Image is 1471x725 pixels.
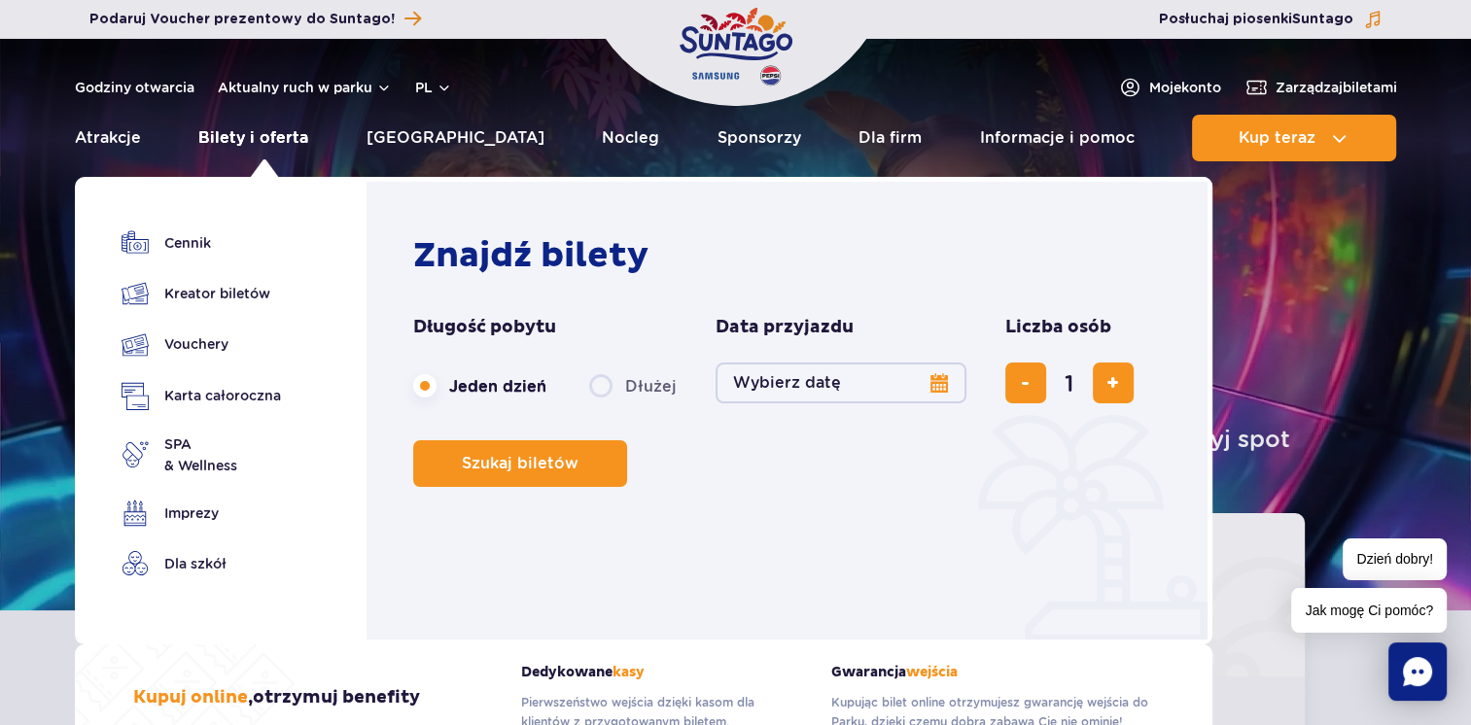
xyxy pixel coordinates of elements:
[413,316,556,339] span: Długość pobytu
[1093,362,1134,403] button: dodaj bilet
[367,115,544,161] a: [GEOGRAPHIC_DATA]
[1388,642,1447,701] div: Chat
[122,229,281,257] a: Cennik
[718,115,801,161] a: Sponsorzy
[218,80,392,95] button: Aktualny ruch w parku
[122,550,281,577] a: Dla szkół
[1343,538,1447,580] span: Dzień dobry!
[1291,588,1447,633] span: Jak mogę Ci pomóc?
[589,365,677,406] label: Dłużej
[413,365,546,406] label: Jeden dzień
[716,362,966,403] button: Wybierz datę
[1005,362,1046,403] button: usuń bilet
[122,433,281,476] a: SPA& Wellness
[122,280,281,307] a: Kreator biletów
[75,78,194,97] a: Godziny otwarcia
[906,664,958,680] span: wejścia
[415,78,452,97] button: pl
[1118,76,1221,99] a: Mojekonto
[413,234,1171,277] h2: Znajdź bilety
[413,316,1171,487] form: Planowanie wizyty w Park of Poland
[602,115,659,161] a: Nocleg
[613,664,645,680] span: kasy
[858,115,922,161] a: Dla firm
[413,440,627,487] button: Szukaj biletów
[122,330,281,359] a: Vouchery
[831,664,1154,680] strong: Gwarancja
[1276,78,1397,97] span: Zarządzaj biletami
[164,433,237,476] span: SPA & Wellness
[1192,115,1396,161] button: Kup teraz
[1046,360,1093,406] input: liczba biletów
[122,500,281,527] a: Imprezy
[133,686,248,708] span: Kupuj online
[462,455,578,472] span: Szukaj biletów
[716,316,854,339] span: Data przyjazdu
[198,115,308,161] a: Bilety i oferta
[133,686,420,709] h3: , otrzymuj benefity
[122,382,281,410] a: Karta całoroczna
[980,115,1135,161] a: Informacje i pomoc
[1149,78,1221,97] span: Moje konto
[1005,316,1111,339] span: Liczba osób
[75,115,141,161] a: Atrakcje
[1244,76,1397,99] a: Zarządzajbiletami
[1239,129,1315,147] span: Kup teraz
[521,664,802,680] strong: Dedykowane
